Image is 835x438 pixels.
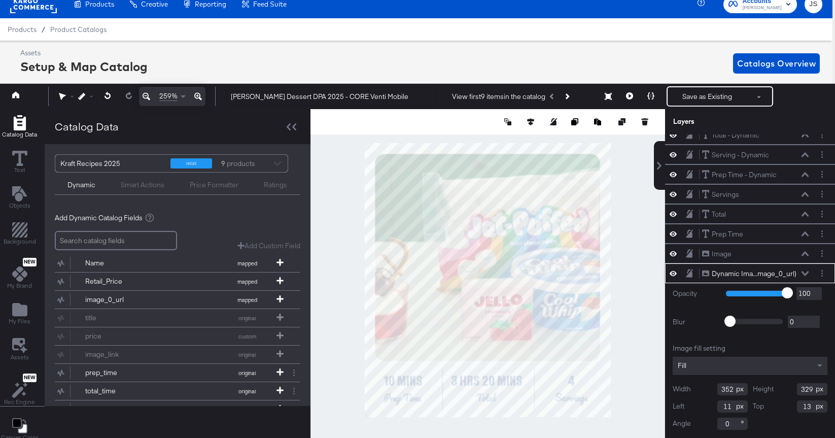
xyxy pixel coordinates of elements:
[1,255,38,293] button: NewMy Brand
[5,335,35,364] button: Assets
[170,158,212,169] div: retail
[673,419,691,428] label: Angle
[9,201,30,210] span: Objects
[817,189,827,199] button: Layer Options
[85,277,159,286] div: Retail_Price
[712,190,739,199] div: Servings
[737,56,816,71] span: Catalogs Overview
[817,209,827,219] button: Layer Options
[712,229,743,239] div: Prep Time
[219,388,275,395] span: original
[452,92,545,102] div: View first 9 items in the catalog
[67,180,95,190] div: Dynamic
[219,260,275,267] span: mapped
[11,353,29,361] span: Assets
[702,170,777,180] button: Prep Time - Dynamic
[712,170,777,180] div: Prep Time - Dynamic
[733,53,820,74] button: Catalogs Overview
[37,25,50,33] span: /
[85,386,159,396] div: total_time
[55,291,288,309] button: image_0_urlmapped
[219,278,275,285] span: mapped
[159,91,178,101] span: 259%
[7,282,32,290] span: My Brand
[702,229,744,240] button: Prep Time
[712,130,759,140] div: Total - Dynamic
[753,384,774,394] label: Height
[60,155,163,172] div: Kraft Recipes 2025
[55,273,288,290] button: Retail_Pricemapped
[190,180,238,190] div: Price Formatter
[3,299,37,328] button: Add Files
[55,273,300,290] div: Retail_Pricemapped
[55,254,300,272] div: Namemapped
[571,117,581,127] button: Copy image
[220,155,250,172] div: products
[264,180,287,190] div: Ratings
[55,327,300,345] div: pricecustom
[20,48,148,58] div: Assets
[673,317,718,327] label: Blur
[3,184,37,213] button: Add Text
[14,166,25,174] span: Text
[702,189,740,200] button: Servings
[817,149,827,160] button: Layer Options
[237,241,300,251] button: Add Custom Field
[55,213,143,223] span: Add Dynamic Catalog Fields
[673,344,827,353] div: Image fill setting
[678,361,686,370] span: Fill
[571,118,578,125] svg: Copy image
[702,249,732,259] button: Image
[817,169,827,180] button: Layer Options
[668,87,747,106] button: Save as Existing
[50,25,107,33] a: Product Catalogs
[702,268,797,279] button: Dynamic Ima...mage_0_url)
[8,25,37,33] span: Products
[712,269,796,279] div: Dynamic Ima...mage_0_url)
[712,249,732,259] div: Image
[9,317,30,325] span: My Files
[219,296,275,304] span: mapped
[817,268,827,279] button: Layer Options
[817,129,827,140] button: Layer Options
[673,117,777,126] div: Layers
[817,228,827,239] button: Layer Options
[6,149,33,178] button: Text
[55,382,288,400] button: total_timeoriginal
[673,289,718,298] label: Opacity
[702,209,726,220] button: Total
[4,238,36,246] span: Background
[55,364,300,382] div: prep_timeoriginal
[712,210,726,219] div: Total
[85,405,159,414] div: servings
[55,364,288,382] button: prep_timeoriginal
[594,118,601,125] svg: Paste image
[743,4,782,12] span: [PERSON_NAME]
[753,401,764,411] label: Top
[55,400,288,418] button: servingsoriginal
[55,231,177,251] input: Search catalog fields
[712,150,769,160] div: Serving - Dynamic
[85,295,159,305] div: image_0_url
[219,369,275,377] span: original
[121,180,164,190] div: Smart Actions
[673,384,691,394] label: Width
[85,368,159,378] div: prep_time
[23,375,37,381] span: New
[594,117,604,127] button: Paste image
[55,291,300,309] div: image_0_urlmapped
[673,401,684,411] label: Left
[4,398,35,406] span: Rec Engine
[2,130,37,139] span: Catalog Data
[219,406,275,413] span: original
[702,130,760,141] button: Total - Dynamic
[23,259,37,265] span: New
[55,346,300,363] div: image_linkoriginal
[55,309,300,327] div: titleoriginal
[702,150,770,160] button: Serving - Dynamic
[55,254,288,272] button: Namemapped
[55,119,119,134] div: Catalog Data
[220,155,227,172] strong: 9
